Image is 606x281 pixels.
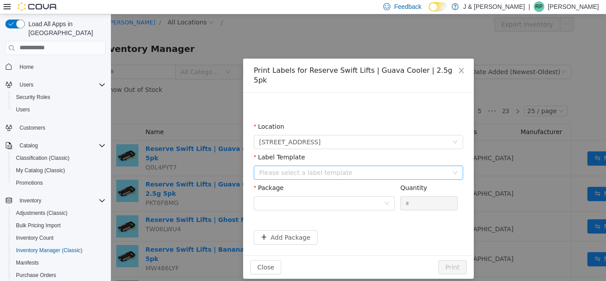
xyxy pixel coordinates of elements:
[273,186,279,193] i: icon: down
[12,92,54,103] a: Security Roles
[2,121,109,134] button: Customers
[16,195,106,206] span: Inventory
[289,170,316,177] label: Quantity
[143,109,173,116] label: Location
[429,2,447,12] input: Dark Mode
[9,103,109,116] button: Users
[16,154,70,162] span: Classification (Classic)
[327,246,356,260] button: Print
[16,123,49,133] a: Customers
[347,53,354,60] i: icon: close
[16,222,61,229] span: Bulk Pricing Import
[16,210,67,217] span: Adjustments (Classic)
[16,94,50,101] span: Security Roles
[2,139,109,152] button: Catalog
[143,139,194,146] label: Label Template
[9,152,109,164] button: Classification (Classic)
[12,257,42,268] a: Manifests
[394,2,421,11] span: Feedback
[12,208,106,218] span: Adjustments (Classic)
[12,104,33,115] a: Users
[16,234,54,241] span: Inventory Count
[18,2,58,11] img: Cova
[342,156,347,162] i: icon: down
[9,207,109,219] button: Adjustments (Classic)
[16,140,41,151] button: Catalog
[9,244,109,257] button: Inventory Manager (Classic)
[16,61,106,72] span: Home
[548,1,599,12] p: [PERSON_NAME]
[143,216,207,230] button: icon: plusAdd Package
[2,79,109,91] button: Users
[12,178,47,188] a: Promotions
[9,177,109,189] button: Promotions
[20,81,33,88] span: Users
[535,1,543,12] span: RP
[2,60,109,73] button: Home
[16,195,45,206] button: Inventory
[12,270,106,281] span: Purchase Orders
[25,20,106,37] span: Load All Apps in [GEOGRAPHIC_DATA]
[12,233,57,243] a: Inventory Count
[463,1,525,12] p: J & [PERSON_NAME]
[9,91,109,103] button: Security Roles
[16,122,106,133] span: Customers
[16,140,106,151] span: Catalog
[20,124,45,131] span: Customers
[9,232,109,244] button: Inventory Count
[338,44,363,69] button: Close
[528,1,530,12] p: |
[534,1,544,12] div: Raj Patel
[20,197,41,204] span: Inventory
[16,179,43,186] span: Promotions
[20,63,34,71] span: Home
[139,246,170,260] button: Close
[16,247,83,254] span: Inventory Manager (Classic)
[16,62,37,72] a: Home
[12,220,106,231] span: Bulk Pricing Import
[148,121,210,135] span: 3055 Route 23, Oak Ridge
[12,153,106,163] span: Classification (Classic)
[12,153,73,163] a: Classification (Classic)
[12,178,106,188] span: Promotions
[143,170,173,177] label: Package
[16,272,56,279] span: Purchase Orders
[12,270,60,281] a: Purchase Orders
[2,194,109,207] button: Inventory
[16,259,39,266] span: Manifests
[9,257,109,269] button: Manifests
[12,220,64,231] a: Bulk Pricing Import
[12,92,106,103] span: Security Roles
[9,219,109,232] button: Bulk Pricing Import
[16,79,106,90] span: Users
[12,165,106,176] span: My Catalog (Classic)
[12,104,106,115] span: Users
[16,79,37,90] button: Users
[12,245,106,256] span: Inventory Manager (Classic)
[12,165,69,176] a: My Catalog (Classic)
[342,125,347,131] i: icon: down
[290,182,346,196] input: Quantity
[12,233,106,243] span: Inventory Count
[12,208,71,218] a: Adjustments (Classic)
[143,51,352,71] div: Print Labels for Reserve Swift Lifts | Guava Cooler | 2.5g 5pk
[12,245,86,256] a: Inventory Manager (Classic)
[9,164,109,177] button: My Catalog (Classic)
[148,154,337,163] div: Please select a label template
[12,257,106,268] span: Manifests
[20,142,38,149] span: Catalog
[16,167,65,174] span: My Catalog (Classic)
[16,106,30,113] span: Users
